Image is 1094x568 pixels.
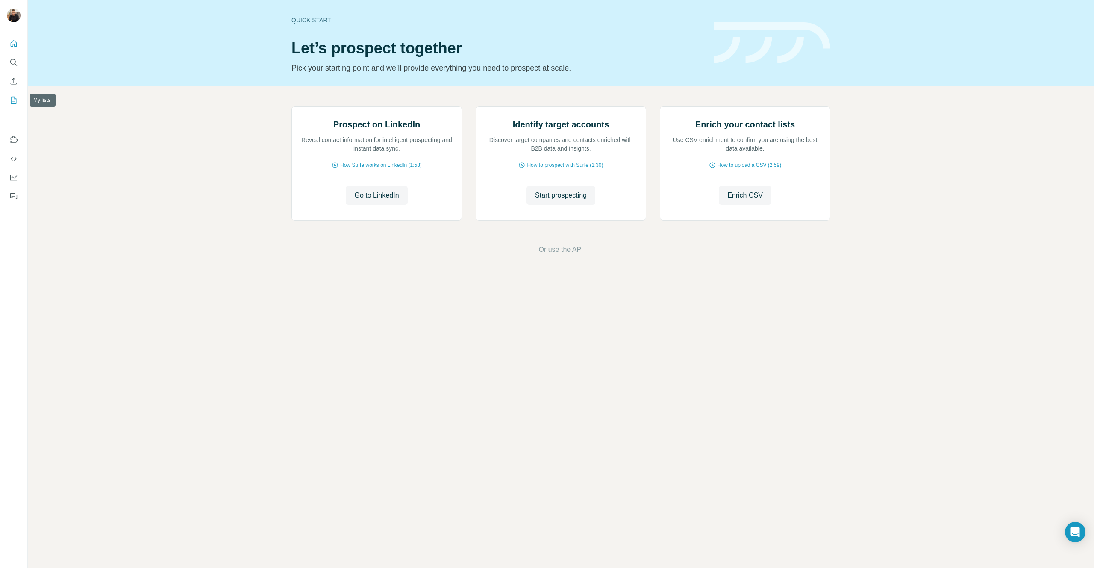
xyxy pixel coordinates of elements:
span: Start prospecting [535,190,587,201]
span: How Surfe works on LinkedIn (1:58) [340,161,422,169]
div: Open Intercom Messenger [1065,522,1085,542]
p: Discover target companies and contacts enriched with B2B data and insights. [485,136,637,153]
span: How to prospect with Surfe (1:30) [527,161,603,169]
h2: Prospect on LinkedIn [333,118,420,130]
button: Use Surfe on LinkedIn [7,132,21,148]
button: Use Surfe API [7,151,21,166]
button: Or use the API [538,245,583,255]
img: banner [714,22,830,64]
button: Go to LinkedIn [346,186,407,205]
p: Use CSV enrichment to confirm you are using the best data available. [669,136,821,153]
button: Feedback [7,189,21,204]
p: Reveal contact information for intelligent prospecting and instant data sync. [300,136,453,153]
div: Quick start [291,16,703,24]
h2: Identify target accounts [513,118,609,130]
h2: Enrich your contact lists [695,118,795,130]
span: Enrich CSV [727,190,763,201]
span: Go to LinkedIn [354,190,399,201]
button: Enrich CSV [719,186,771,205]
button: Search [7,55,21,70]
h1: Let’s prospect together [291,40,703,57]
span: How to upload a CSV (2:59) [718,161,781,169]
button: My lists [7,92,21,108]
p: Pick your starting point and we’ll provide everything you need to prospect at scale. [291,62,703,74]
button: Dashboard [7,170,21,185]
img: Avatar [7,9,21,22]
button: Quick start [7,36,21,51]
button: Start prospecting [526,186,595,205]
button: Enrich CSV [7,74,21,89]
